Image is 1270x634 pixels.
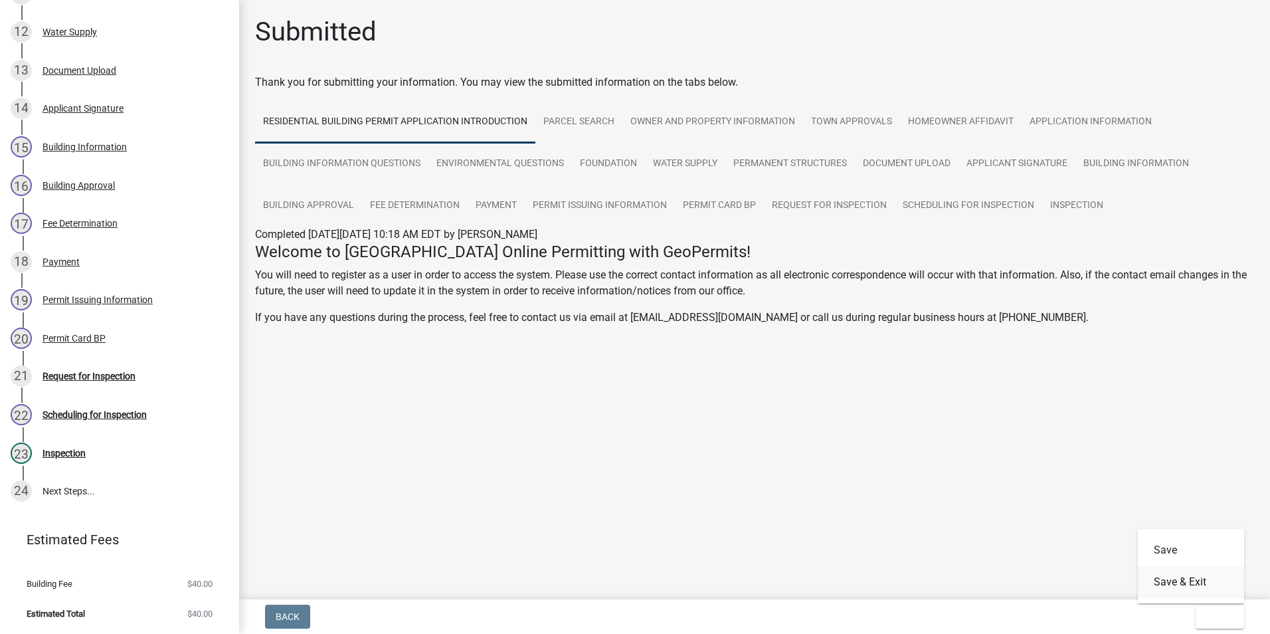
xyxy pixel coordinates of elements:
a: Water Supply [645,143,725,185]
a: Request for Inspection [764,185,895,227]
h1: Submitted [255,16,377,48]
h4: Welcome to [GEOGRAPHIC_DATA] Online Permitting with GeoPermits! [255,243,1254,262]
a: Building Approval [255,185,362,227]
div: Document Upload [43,66,116,75]
span: Completed [DATE][DATE] 10:18 AM EDT by [PERSON_NAME] [255,228,537,241]
a: Estimated Fees [11,526,218,553]
a: Payment [468,185,525,227]
a: Permit Issuing Information [525,185,675,227]
span: Exit [1206,611,1225,622]
div: 23 [11,443,32,464]
a: Foundation [572,143,645,185]
button: Exit [1196,605,1244,629]
div: Applicant Signature [43,104,124,113]
a: Application Information [1022,101,1160,144]
span: $40.00 [187,580,213,588]
div: Building Information [43,142,127,152]
a: Document Upload [855,143,958,185]
a: Environmental Questions [428,143,572,185]
div: 13 [11,60,32,81]
span: Building Fee [27,580,72,588]
div: Exit [1138,529,1244,603]
a: Fee Determination [362,185,468,227]
div: Water Supply [43,27,97,37]
div: Scheduling for Inspection [43,410,147,419]
a: Homeowner Affidavit [900,101,1022,144]
a: Applicant Signature [958,143,1075,185]
div: 18 [11,251,32,272]
div: 21 [11,366,32,387]
p: If you have any questions during the process, feel free to contact us via email at [EMAIL_ADDRESS... [255,310,1254,326]
div: Fee Determination [43,219,118,228]
a: Building Information Questions [255,143,428,185]
button: Save [1138,534,1244,566]
span: Estimated Total [27,609,85,618]
div: 24 [11,480,32,502]
button: Back [265,605,310,629]
a: Parcel search [535,101,622,144]
div: 20 [11,328,32,349]
a: Owner and Property Information [622,101,803,144]
div: 19 [11,289,32,310]
div: Permit Card BP [43,334,106,343]
div: 17 [11,213,32,234]
a: Building Information [1075,143,1197,185]
a: Permit Card BP [675,185,764,227]
div: 15 [11,136,32,158]
div: Request for Inspection [43,371,136,381]
a: Scheduling for Inspection [895,185,1042,227]
a: Permanent Structures [725,143,855,185]
div: 22 [11,404,32,425]
div: Permit Issuing Information [43,295,153,304]
p: You will need to register as a user in order to access the system. Please use the correct contact... [255,267,1254,299]
a: Residential Building Permit Application Introduction [255,101,535,144]
div: Inspection [43,449,86,458]
a: Town Approvals [803,101,900,144]
div: Thank you for submitting your information. You may view the submitted information on the tabs below. [255,74,1254,90]
span: Back [276,611,300,622]
div: 16 [11,175,32,196]
button: Save & Exit [1138,566,1244,598]
div: 12 [11,21,32,43]
a: Inspection [1042,185,1111,227]
span: $40.00 [187,609,213,618]
div: Payment [43,257,80,266]
div: Building Approval [43,181,115,190]
div: 14 [11,98,32,119]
